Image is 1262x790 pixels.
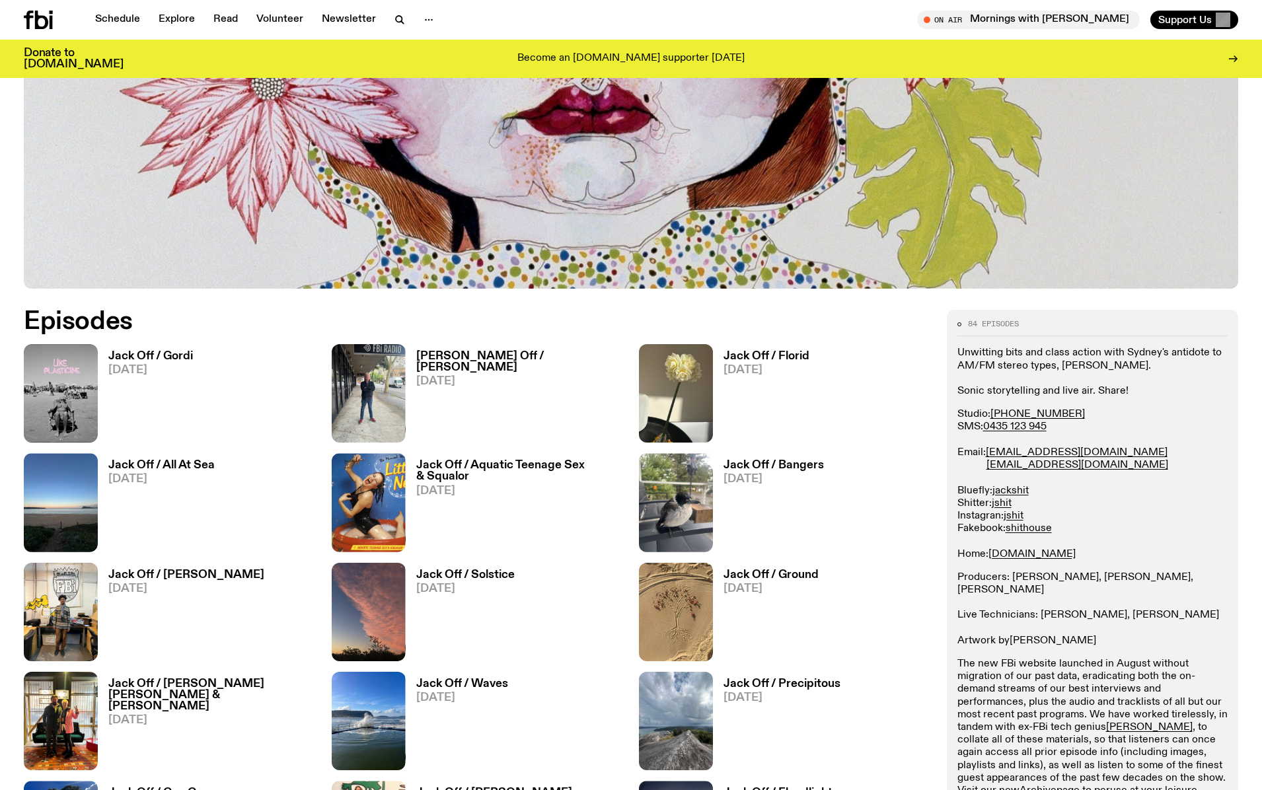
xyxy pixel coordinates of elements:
[416,485,624,497] span: [DATE]
[248,11,311,29] a: Volunteer
[1150,11,1238,29] button: Support Us
[713,678,840,770] a: Jack Off / Precipitous[DATE]
[724,351,809,362] h3: Jack Off / Florid
[416,692,508,703] span: [DATE]
[332,344,406,443] img: Charlie Owen standing in front of the fbi radio station
[724,474,824,485] span: [DATE]
[724,678,840,690] h3: Jack Off / Precipitous
[724,569,819,581] h3: Jack Off / Ground
[713,569,819,661] a: Jack Off / Ground[DATE]
[968,320,1019,328] span: 84 episodes
[108,678,316,712] h3: Jack Off / [PERSON_NAME] [PERSON_NAME] & [PERSON_NAME]
[416,678,508,690] h3: Jack Off / Waves
[992,498,1012,509] a: jshit
[98,351,193,443] a: Jack Off / Gordi[DATE]
[1010,635,1096,646] a: [PERSON_NAME]
[24,310,828,334] h2: Episodes
[87,11,148,29] a: Schedule
[108,715,316,726] span: [DATE]
[957,571,1228,647] p: Producers: [PERSON_NAME], [PERSON_NAME], [PERSON_NAME] Live Technicians: [PERSON_NAME], [PERSON_N...
[416,569,515,581] h3: Jack Off / Solstice
[406,460,624,552] a: Jack Off / Aquatic Teenage Sex & Squalor[DATE]
[416,376,624,387] span: [DATE]
[205,11,246,29] a: Read
[406,351,624,443] a: [PERSON_NAME] Off / [PERSON_NAME][DATE]
[917,11,1140,29] button: On AirMornings with [PERSON_NAME]
[724,365,809,376] span: [DATE]
[724,583,819,594] span: [DATE]
[957,408,1228,560] p: Studio: SMS: Email: Bluefly: Shitter: Instagran: Fakebook: Home:
[990,409,1085,419] a: [PHONE_NUMBER]
[1158,14,1212,26] span: Support Us
[24,48,124,70] h3: Donate to [DOMAIN_NAME]
[724,692,840,703] span: [DATE]
[98,569,264,661] a: Jack Off / [PERSON_NAME][DATE]
[724,460,824,471] h3: Jack Off / Bangers
[713,351,809,443] a: Jack Off / Florid[DATE]
[108,365,193,376] span: [DATE]
[1006,523,1052,534] a: shithouse
[986,460,1168,470] a: [EMAIL_ADDRESS][DOMAIN_NAME]
[314,11,384,29] a: Newsletter
[24,672,98,770] img: Film Director Georgi M. Unkovski & Sydney Film Festival CEO Frances Wallace in the FBi studio
[1004,511,1023,521] a: jshit
[406,569,515,661] a: Jack Off / Solstice[DATE]
[332,453,406,552] img: Album cover of Little Nell sitting in a kiddie pool wearing a swimsuit
[108,474,215,485] span: [DATE]
[151,11,203,29] a: Explore
[1106,722,1193,733] a: [PERSON_NAME]
[992,485,1029,496] a: jackshit
[98,678,316,770] a: Jack Off / [PERSON_NAME] [PERSON_NAME] & [PERSON_NAME][DATE]
[957,347,1228,398] p: Unwitting bits and class action with Sydney's antidote to AM/FM stereo types, [PERSON_NAME]. Soni...
[108,583,264,594] span: [DATE]
[406,678,508,770] a: Jack Off / Waves[DATE]
[416,351,624,373] h3: [PERSON_NAME] Off / [PERSON_NAME]
[713,460,824,552] a: Jack Off / Bangers[DATE]
[988,549,1076,559] a: [DOMAIN_NAME]
[416,583,515,594] span: [DATE]
[98,460,215,552] a: Jack Off / All At Sea[DATE]
[108,351,193,362] h3: Jack Off / Gordi
[108,460,215,471] h3: Jack Off / All At Sea
[416,460,624,482] h3: Jack Off / Aquatic Teenage Sex & Squalor
[986,447,1168,458] a: [EMAIL_ADDRESS][DOMAIN_NAME]
[108,569,264,581] h3: Jack Off / [PERSON_NAME]
[983,421,1047,432] a: 0435 123 945
[517,53,745,65] p: Become an [DOMAIN_NAME] supporter [DATE]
